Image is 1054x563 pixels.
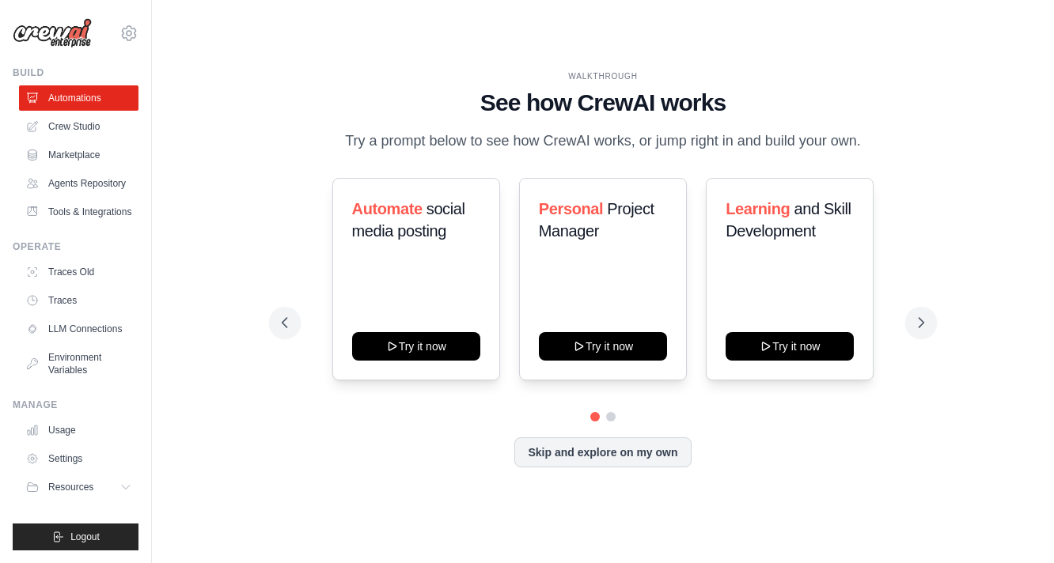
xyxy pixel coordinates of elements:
p: Try a prompt below to see how CrewAI works, or jump right in and build your own. [337,130,869,153]
a: Crew Studio [19,114,138,139]
span: Learning [726,200,790,217]
div: Operate [13,240,138,253]
button: Skip and explore on my own [514,437,691,467]
div: Manage [13,399,138,411]
button: Try it now [539,332,667,361]
button: Try it now [352,332,480,361]
a: LLM Connections [19,316,138,342]
button: Resources [19,474,138,500]
span: Logout [70,531,100,543]
span: Personal [539,200,603,217]
span: Resources [48,481,93,493]
a: Traces [19,288,138,313]
span: Project Manager [539,200,654,240]
a: Settings [19,446,138,471]
a: Environment Variables [19,345,138,383]
button: Try it now [726,332,854,361]
img: Logo [13,18,92,48]
a: Marketplace [19,142,138,168]
a: Traces Old [19,259,138,285]
span: Automate [352,200,423,217]
a: Agents Repository [19,171,138,196]
button: Logout [13,523,138,550]
h1: See how CrewAI works [282,89,925,117]
div: Build [13,66,138,79]
a: Tools & Integrations [19,199,138,225]
a: Usage [19,418,138,443]
a: Automations [19,85,138,111]
div: WALKTHROUGH [282,70,925,82]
